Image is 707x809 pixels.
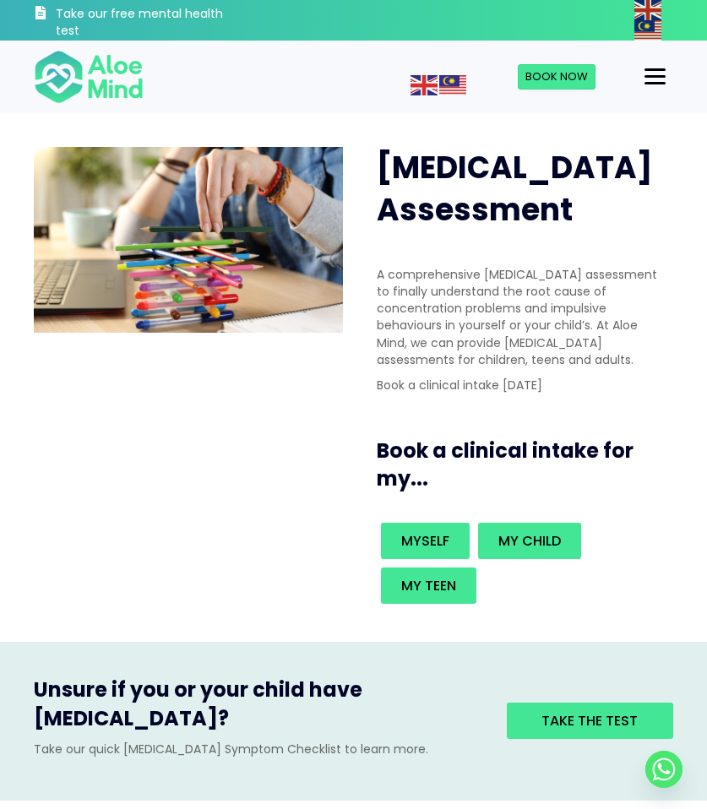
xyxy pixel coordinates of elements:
span: [MEDICAL_DATA] Assessment [377,146,653,231]
h3: Take our free mental health test [56,6,226,39]
img: ADHD photo [34,147,343,333]
img: Aloe mind Logo [34,49,144,105]
span: My teen [401,576,456,595]
a: English [411,76,439,93]
a: Whatsapp [645,751,683,788]
p: A comprehensive [MEDICAL_DATA] assessment to finally understand the root cause of concentration p... [377,266,666,369]
a: Book Now [518,64,596,90]
a: English [634,1,663,18]
button: Menu [638,62,672,91]
a: My teen [381,567,476,604]
h3: Unsure if you or your child have [MEDICAL_DATA]? [34,676,481,741]
span: Book Now [525,68,588,84]
img: en [411,75,438,95]
h3: Book a clinical intake for my... [377,437,683,493]
a: Myself [381,523,470,559]
a: My child [478,523,581,559]
a: Malay [634,21,663,38]
div: Book an intake for my... [377,519,666,608]
a: Take our free mental health test [34,4,226,41]
span: My child [498,531,561,551]
a: Malay [439,76,468,93]
p: Take our quick [MEDICAL_DATA] Symptom Checklist to learn more. [34,741,481,757]
img: ms [634,20,661,41]
p: Book a clinical intake [DATE] [377,377,666,394]
span: Myself [401,531,449,551]
a: Take the test [507,703,673,739]
span: Take the test [541,711,638,730]
img: ms [439,75,466,95]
